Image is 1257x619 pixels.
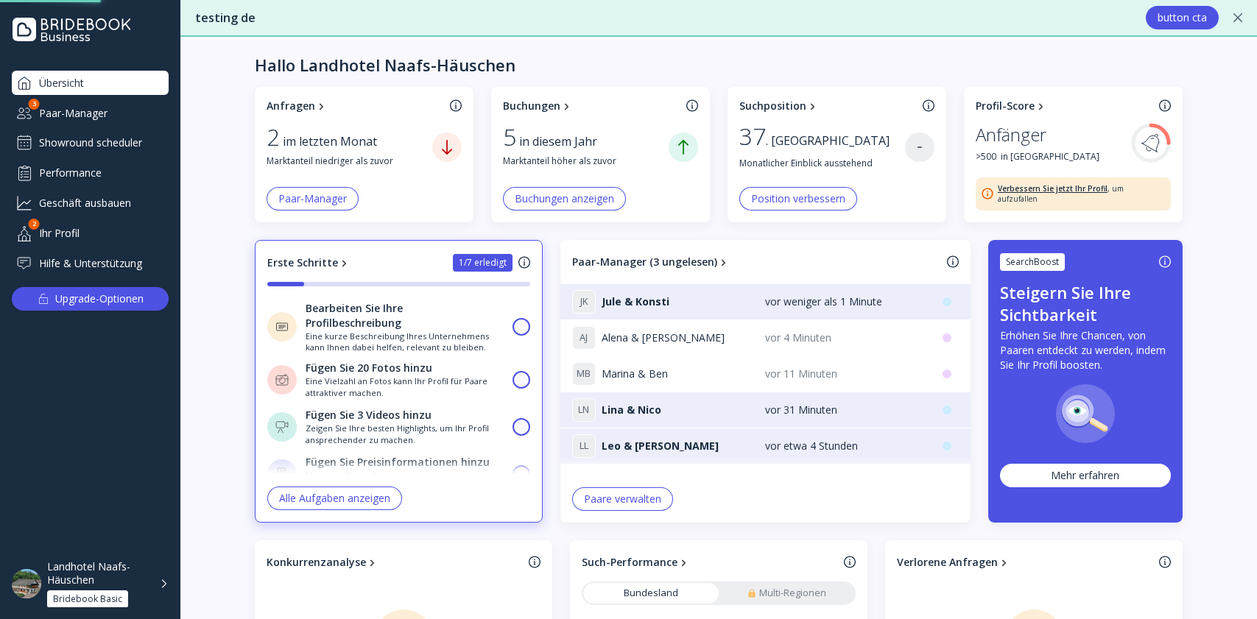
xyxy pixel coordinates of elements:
[267,255,351,270] a: Erste Schritte
[306,408,432,422] div: Fügen Sie 3 Videos hinzu
[12,287,169,311] button: Upgrade-Optionen
[503,99,680,113] a: Buchungen
[47,560,151,587] div: Landhotel Naafs-Häuschen
[602,439,719,453] span: Leo & [PERSON_NAME]
[1051,468,1119,482] div: Mehr erfahren
[267,187,359,211] button: Paar-Manager
[998,183,1108,194] a: Verbessern Sie jetzt Ihr Profil
[306,375,504,398] div: Eine Vielzahl an Fotos kann Ihr Profil für Paare attraktiver machen.
[739,122,768,155] div: 37
[583,583,719,604] a: Bundesland
[1000,281,1135,325] div: Steigern Sie Ihre Sichtbarkeit
[582,555,838,570] a: Such-Performance
[765,330,923,345] div: vor 4 Minuten
[12,191,169,215] a: Geschäft ausbauen
[12,160,169,185] a: Performance
[572,362,596,386] div: M B
[602,330,725,345] span: Alena & [PERSON_NAME]
[766,127,768,155] span: .
[267,555,523,570] a: Konkurrenzanalyse
[602,294,669,309] span: Jule & Konsti
[897,555,1153,570] a: Verlorene Anfragen
[503,187,626,211] button: Buchungen anzeigen
[996,155,998,162] span: .
[267,99,444,113] a: Anfragen
[572,255,941,269] a: Paar-Manager (3 ungelesen)
[267,255,338,270] div: Erste Schritte
[53,593,122,605] div: Bridebook Basic
[771,132,898,149] div: [GEOGRAPHIC_DATA]
[1000,464,1171,487] button: Mehr erfahren
[267,555,366,570] div: Konkurrenzanalyse
[459,257,507,269] div: 1/7 erledigt
[582,555,677,570] div: Such-Performance
[1183,548,1257,619] iframe: Chat Widget
[29,99,40,110] div: 3
[739,99,806,113] div: Suchposition
[602,367,668,381] span: Marina & Ben
[267,487,402,510] button: Alle Aufgaben anzeigen
[765,403,923,417] div: vor 31 Minuten
[1001,150,1099,163] span: in [GEOGRAPHIC_DATA]
[751,193,845,205] div: Position verbessern
[1158,12,1207,24] div: button cta
[55,289,144,309] div: Upgrade-Optionen
[739,99,917,113] a: Suchposition
[306,361,432,375] div: Fügen Sie 20 Fotos hinzu
[306,301,494,330] div: Bearbeiten Sie Ihre Profilbeschreibung
[998,183,1165,205] div: , um aufzufallen
[255,54,515,75] div: Hallo Landhotel Naafs-Häuschen
[897,555,998,570] div: Verlorene Anfragen
[572,398,596,422] div: L N
[278,193,347,205] div: Paar-Manager
[976,150,998,163] div: > 500
[976,99,1035,113] div: Profil-Score
[572,434,596,458] div: L L
[1006,255,1059,268] div: SearchBoost
[12,101,169,125] a: Paar-Manager3
[306,330,504,353] div: Eine kurze Beschreibung Ihres Unternehmens kann Ihnen dabei helfen, relevant zu bleiben.
[503,123,516,151] div: 5
[306,470,504,492] div: Managen Sie die Erwartungen, und sorgen somit für mehr relevantere Anfragen.
[747,586,826,600] div: Multi-Regionen
[267,99,315,113] div: Anfragen
[267,123,280,151] div: 2
[12,131,169,155] a: Showround scheduler
[306,455,490,470] div: Fügen Sie Preisinformationen hinzu
[503,155,669,167] div: Marktanteil höher als zuvor
[572,290,596,314] div: J K
[12,221,169,245] div: Ihr Profil
[739,187,857,211] button: Position verbessern
[572,487,673,511] button: Paare verwalten
[283,133,386,150] div: im letzten Monat
[765,439,923,453] div: vor etwa 4 Stunden
[976,99,1153,113] a: Profil-Score
[519,133,606,150] div: in diesem Jahr
[12,251,169,275] a: Hilfe & Unterstützung
[584,493,661,505] div: Paare verwalten
[12,221,169,245] a: Ihr Profil2
[503,99,560,113] div: Buchungen
[602,403,661,417] span: Lina & Nico
[279,492,390,504] div: Alle Aufgaben anzeigen
[572,326,596,350] div: A J
[515,193,614,205] div: Buchungen anzeigen
[739,157,905,169] div: Monatlicher Einblick ausstehend
[195,10,1131,26] div: testing de
[765,294,923,309] div: vor weniger als 1 Minute
[765,367,923,381] div: vor 11 Minuten
[306,422,504,445] div: Zeigen Sie Ihre besten Highlights, um Ihr Profil ansprechender zu machen.
[1000,328,1171,372] div: Erhöhen Sie Ihre Chancen, von Paaren entdeckt zu werden, indem Sie Ihr Profil boosten.
[12,569,41,598] img: dpr=2,fit=cover,g=face,w=48,h=48
[12,101,169,125] div: Paar-Manager
[1146,6,1219,29] button: button cta
[572,255,717,269] div: Paar-Manager (3 ungelesen)
[29,219,40,230] div: 2
[12,71,169,95] a: Übersicht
